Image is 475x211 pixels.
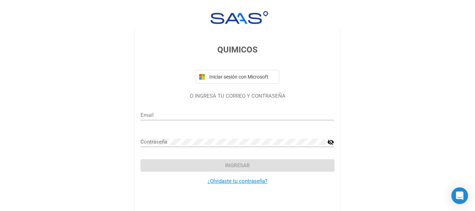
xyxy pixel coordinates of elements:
[140,43,334,56] h3: QUIMICOS
[140,92,334,100] p: O INGRESÁ TU CORREO Y CONTRASEÑA
[208,74,276,80] span: Iniciar sesión con Microsoft
[140,159,334,172] button: Ingresar
[208,178,267,184] a: ¿Olvidaste tu contraseña?
[196,70,279,84] button: Iniciar sesión con Microsoft
[327,138,334,146] mat-icon: visibility_off
[451,187,468,204] div: Open Intercom Messenger
[225,162,250,169] span: Ingresar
